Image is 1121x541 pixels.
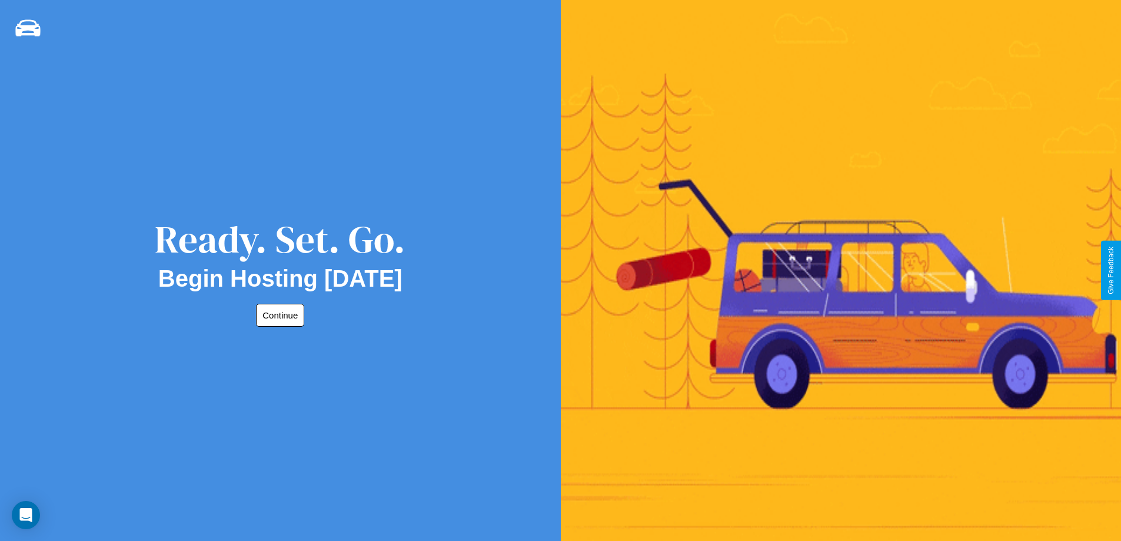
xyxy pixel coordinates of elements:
div: Give Feedback [1107,247,1115,294]
div: Open Intercom Messenger [12,501,40,529]
div: Ready. Set. Go. [155,213,405,265]
h2: Begin Hosting [DATE] [158,265,403,292]
button: Continue [256,304,304,327]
